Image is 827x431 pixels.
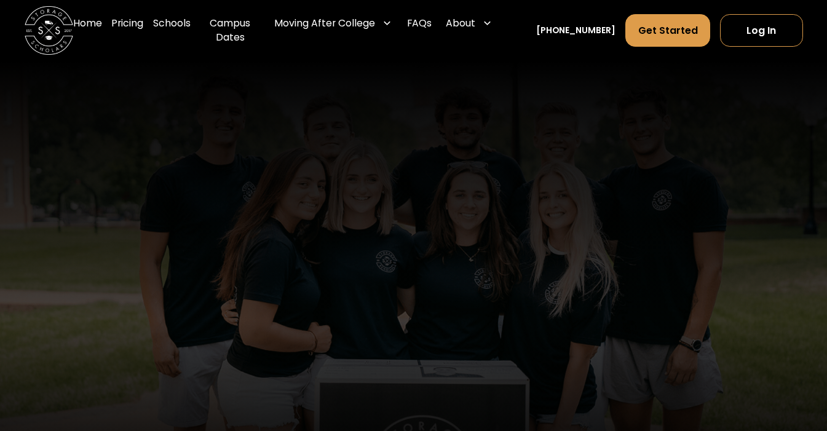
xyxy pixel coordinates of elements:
a: Schools [153,6,191,55]
div: Moving After College [274,16,375,31]
a: Pricing [111,6,143,55]
a: home [25,6,73,55]
a: Home [73,6,102,55]
div: About [446,16,475,31]
a: Campus Dates [200,6,260,55]
img: Storage Scholars main logo [25,6,73,55]
a: Get Started [625,14,711,47]
div: About [441,6,497,40]
a: [PHONE_NUMBER] [536,24,615,37]
a: FAQs [407,6,432,55]
div: Moving After College [269,6,397,40]
a: Log In [720,14,802,47]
